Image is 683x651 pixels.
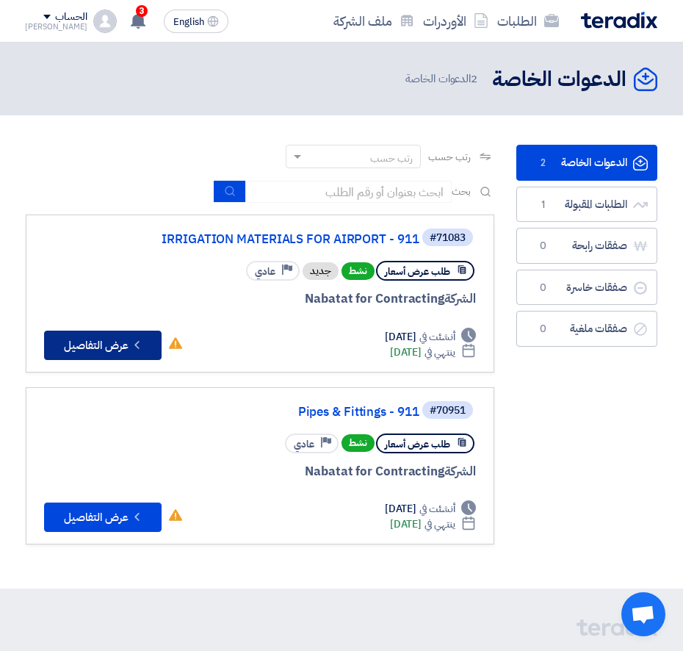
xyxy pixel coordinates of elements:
span: الدعوات الخاصة [405,71,480,87]
span: 1 [535,198,552,212]
a: Pipes & Fittings - 911 [126,406,419,419]
div: Nabatat for Contracting [44,289,476,309]
span: الشركة [444,462,476,481]
a: صفقات رابحة0 [516,228,658,264]
button: عرض التفاصيل [44,503,162,532]
span: رتب حسب [428,149,470,165]
div: Nabatat for Contracting [44,462,476,481]
span: ينتهي في [424,345,455,360]
span: أنشئت في [419,329,455,345]
span: طلب عرض أسعار [385,437,450,451]
div: [DATE] [385,329,476,345]
button: عرض التفاصيل [44,331,162,360]
input: ابحث بعنوان أو رقم الطلب [246,181,452,203]
span: 0 [535,281,552,295]
span: نشط [341,434,375,452]
a: صفقات ملغية0 [516,311,658,347]
h2: الدعوات الخاصة [492,65,626,94]
a: صفقات خاسرة0 [516,270,658,306]
div: [PERSON_NAME] [25,23,87,31]
span: 0 [535,239,552,253]
span: English [173,17,204,27]
div: رتب حسب [370,151,413,166]
div: [DATE] [390,345,476,360]
a: الأوردرات [419,4,493,38]
span: 2 [471,71,477,87]
div: #71083 [430,233,466,243]
img: Teradix logo [581,12,657,29]
a: الدعوات الخاصة2 [516,145,658,181]
span: أنشئت في [419,501,455,517]
span: 0 [535,322,552,337]
div: [DATE] [390,517,476,532]
div: الحساب [55,11,87,24]
span: 2 [535,156,552,170]
a: IRRIGATION MATERIALS FOR AIRPORT - 911 [126,233,419,246]
span: عادي [294,437,314,451]
a: الطلبات [493,4,563,38]
a: الطلبات المقبولة1 [516,187,658,223]
a: ملف الشركة [329,4,419,38]
span: عادي [255,265,275,278]
span: 3 [136,5,148,17]
div: جديد [303,262,339,280]
span: ينتهي في [424,517,455,532]
span: طلب عرض أسعار [385,265,450,278]
span: بحث [452,184,471,199]
span: الشركة [444,289,476,308]
a: دردشة مفتوحة [621,592,665,636]
span: نشط [341,262,375,280]
img: profile_test.png [93,10,117,33]
div: #70951 [430,406,466,416]
div: [DATE] [385,501,476,517]
button: English [164,10,228,33]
